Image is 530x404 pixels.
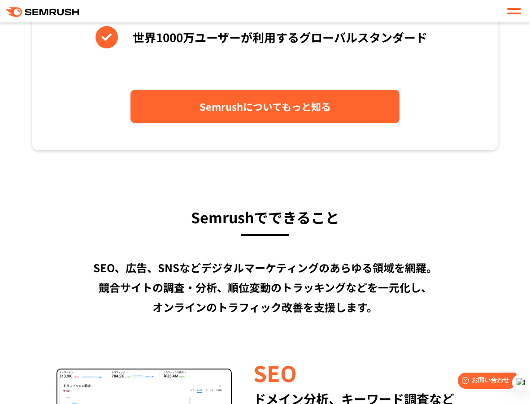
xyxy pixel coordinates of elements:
li: 世界1000万ユーザーが利用するグローバルスタンダード [96,26,435,48]
div: SEO、広告、SNSなどデジタルマーケティングのあらゆる領域を網羅。 競合サイトの調査・分析、順位変動のトラッキングなどを一元化し、 オンラインのトラフィック改善を支援します。 [32,258,498,317]
iframe: Help widget launcher [450,369,520,394]
a: Semrushについてもっと知る [130,90,400,123]
span: Semrushについてもっと知る [200,99,331,114]
h3: Semrushでできること [32,205,498,229]
div: SEO [253,357,474,388]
